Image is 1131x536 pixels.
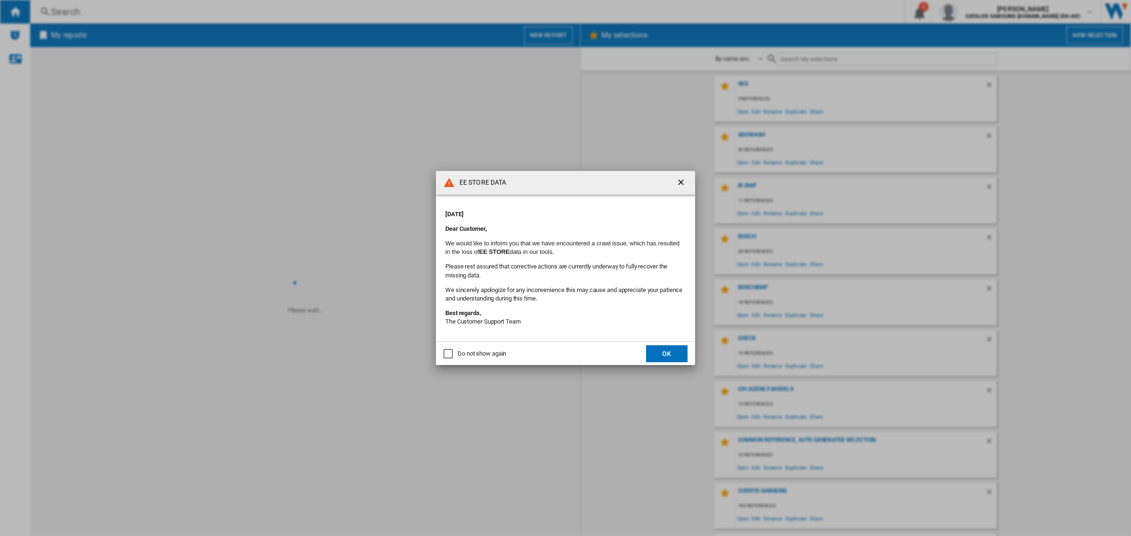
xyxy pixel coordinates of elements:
strong: Best regards, [445,309,481,317]
strong: [DATE] [445,211,463,218]
font: We would like to inform you that we have encountered a crawl issue, which has resulted in the los... [445,240,680,255]
h4: EE STORE DATA [455,178,506,187]
button: OK [646,345,688,362]
ng-md-icon: getI18NText('BUTTONS.CLOSE_DIALOG') [676,178,688,189]
p: Please rest assured that corrective actions are currently underway to fully recover the missing d... [445,262,686,279]
b: EE STORE [479,248,510,255]
font: data in our tools. [509,248,554,255]
div: Do not show again [458,349,506,358]
strong: Dear Customer, [445,225,487,232]
button: getI18NText('BUTTONS.CLOSE_DIALOG') [672,173,691,192]
p: The Customer Support Team [445,309,686,326]
p: We sincerely apologize for any inconvenience this may cause and appreciate your patience and unde... [445,286,686,303]
md-checkbox: Do not show again [443,349,506,358]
